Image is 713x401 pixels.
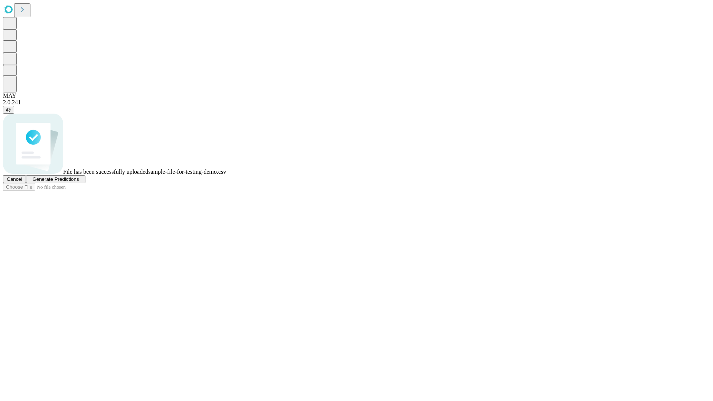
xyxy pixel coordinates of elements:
span: Cancel [7,176,22,182]
div: 2.0.241 [3,99,710,106]
span: Generate Predictions [32,176,79,182]
span: sample-file-for-testing-demo.csv [148,169,226,175]
button: Generate Predictions [26,175,85,183]
button: Cancel [3,175,26,183]
span: File has been successfully uploaded [63,169,148,175]
div: MAY [3,92,710,99]
button: @ [3,106,14,114]
span: @ [6,107,11,113]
